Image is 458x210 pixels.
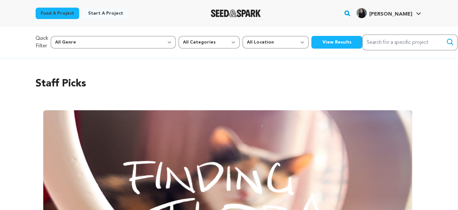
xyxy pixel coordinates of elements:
img: 3f62abeb3ed4daff.jpg [357,8,367,18]
a: Seed&Spark Homepage [211,10,261,17]
input: Search for a specific project [362,34,458,51]
a: Catherine-Mercedes J.'s Profile [355,7,422,18]
a: Fund a project [36,8,79,19]
p: Quick Filter [36,35,48,50]
span: [PERSON_NAME] [369,12,412,17]
a: Start a project [83,8,128,19]
button: View Results [311,36,362,49]
img: Seed&Spark Logo Dark Mode [211,10,261,17]
h2: Staff Picks [36,76,422,91]
span: Catherine-Mercedes J.'s Profile [355,7,422,20]
div: Catherine-Mercedes J.'s Profile [357,8,412,18]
